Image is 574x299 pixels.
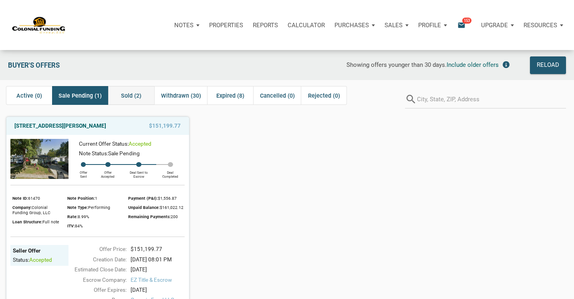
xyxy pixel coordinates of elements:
[457,20,466,30] i: email
[385,22,403,29] p: Sales
[64,286,127,294] div: Offer Expires:
[418,22,441,29] p: Profile
[88,205,110,210] span: Performing
[330,13,380,37] button: Purchases
[108,86,154,105] div: Sold (2)
[12,219,42,225] span: Loan Structure:
[530,56,566,74] button: Reload
[64,265,127,273] div: Estimated Close Date:
[260,91,295,100] span: Cancelled (0)
[154,86,207,105] div: Withdrawn (30)
[42,219,59,225] span: Full note
[158,196,177,201] span: $1,556.87
[94,167,122,179] div: Offer Accepted
[283,13,330,37] a: Calculator
[12,205,32,210] span: Company:
[78,214,89,219] span: 8.99%
[253,86,301,105] div: Cancelled (0)
[28,196,40,201] span: 61470
[79,150,108,157] span: Note Status:
[16,91,42,100] span: Active (0)
[127,286,189,294] div: [DATE]
[6,86,52,105] div: Active (0)
[160,205,183,210] span: $161,022.12
[4,56,174,74] div: Buyer's Offers
[12,205,50,215] span: Colonial Funding Group, LLC
[129,140,151,147] span: accepted
[121,91,141,100] span: Sold (2)
[64,255,127,263] div: Creation Date:
[127,265,189,273] div: [DATE]
[58,91,102,100] span: Sale Pending (1)
[380,13,413,37] button: Sales
[171,214,178,219] span: 200
[13,257,29,263] span: Status:
[417,90,566,108] input: City, State, ZIP, Address
[149,121,181,130] span: $151,199.77
[128,196,158,201] span: Payment (P&I):
[67,196,95,201] span: Note Position:
[476,13,519,37] button: Upgrade
[64,276,127,284] div: Escrow Company:
[122,167,156,179] div: Deal Sent to Escrow
[524,22,557,29] p: Resources
[207,86,253,105] div: Expired (8)
[29,257,52,263] span: accepted
[161,91,201,100] span: Withdrawn (30)
[253,22,278,29] p: Reports
[127,255,189,263] div: [DATE] 08:01 PM
[334,22,369,29] p: Purchases
[174,22,193,29] p: Notes
[127,245,189,253] div: $151,199.77
[128,214,171,219] span: Remaining Payments:
[308,91,340,100] span: Rejected (0)
[481,22,508,29] p: Upgrade
[108,150,140,157] span: Sale Pending
[519,13,568,37] button: Resources
[209,22,243,29] p: Properties
[75,223,83,229] span: 84%
[79,140,129,147] span: Current Offer Status:
[462,17,471,24] span: 153
[447,61,499,68] span: Include older offers
[64,245,127,253] div: Offer Price:
[131,276,185,284] span: EZ Title & Escrow
[301,86,347,105] div: Rejected (0)
[12,16,66,34] img: NoteUnlimited
[169,13,204,37] button: Notes
[128,205,160,210] span: Unpaid Balance:
[14,121,106,130] a: [STREET_ADDRESS][PERSON_NAME]
[10,139,68,179] img: 568354
[52,86,109,105] div: Sale Pending (1)
[216,91,244,100] span: Expired (8)
[537,60,559,70] div: Reload
[156,167,185,179] div: Deal Completed
[67,223,75,229] span: ITV:
[67,214,78,219] span: Rate:
[67,205,88,210] span: Note Type:
[73,167,94,179] div: Offer Sent
[346,61,447,68] span: Showing offers younger than 30 days.
[12,196,28,201] span: Note ID:
[95,196,97,201] span: 1
[204,13,248,37] a: Properties
[413,13,452,37] button: Profile
[288,22,325,29] p: Calculator
[451,13,476,37] button: email153
[13,247,66,255] div: Seller Offer
[405,90,417,108] i: search
[248,13,283,37] button: Reports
